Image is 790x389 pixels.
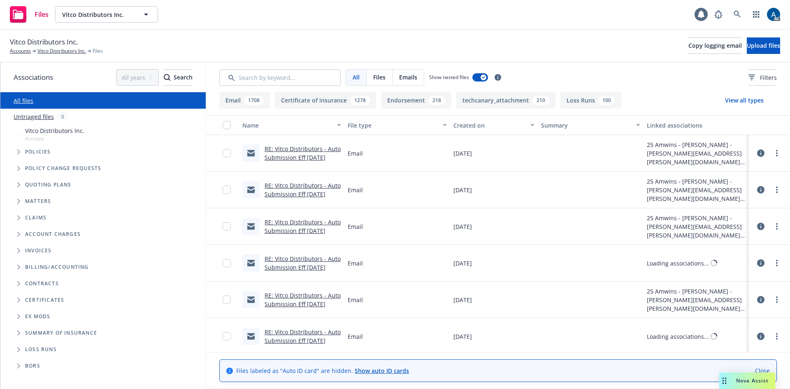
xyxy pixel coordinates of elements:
span: Vitco Distributors Inc. [62,10,133,19]
span: Files [35,11,49,18]
a: RE: Vitco Distributors - Auto Submission Eff [DATE] [265,255,341,271]
div: 100 [598,96,615,105]
span: Email [348,296,363,304]
span: Email [348,332,363,341]
span: Claims [25,215,46,220]
button: Upload files [747,37,780,54]
button: Filters [748,69,777,86]
a: more [772,331,782,341]
span: Upload files [747,42,780,49]
span: [DATE] [453,259,472,268]
span: Matters [25,199,51,204]
div: Name [242,121,332,130]
input: Toggle Row Selected [223,149,231,157]
button: Created on [450,115,538,135]
button: Loss Runs [560,92,621,109]
div: Summary [541,121,631,130]
span: Invoices [25,248,52,253]
span: [DATE] [453,296,472,304]
a: Accounts [10,47,31,55]
input: Toggle Row Selected [223,186,231,194]
span: [DATE] [453,149,472,158]
span: Emails [399,73,417,82]
span: [DATE] [453,222,472,231]
div: Linked associations [647,121,746,130]
button: Email [219,92,270,109]
span: All [353,73,360,82]
span: Account charges [25,232,81,237]
span: Policies [25,149,51,154]
span: Ex Mods [25,314,50,319]
div: File type [348,121,437,130]
span: Certificates [25,298,64,303]
div: Loading associations... [647,259,709,268]
a: RE: Vitco Distributors - Auto Submission Eff [DATE] [265,291,341,308]
input: Toggle Row Selected [223,332,231,340]
a: Files [7,3,52,26]
a: Untriaged files [14,112,54,121]
div: 210 [532,96,549,105]
span: Files [93,47,103,55]
a: RE: Vitco Distributors - Auto Submission Eff [DATE] [265,328,341,345]
button: Linked associations [644,115,749,135]
div: Loading associations... [647,332,709,341]
div: 1708 [244,96,264,105]
button: Nova Assist [719,373,775,389]
span: Loss Runs [25,347,57,352]
span: Billing/Accounting [25,265,89,270]
div: 218 [428,96,445,105]
input: Toggle Row Selected [223,259,231,267]
div: 25 Amwins - [PERSON_NAME] - [PERSON_NAME][EMAIL_ADDRESS][PERSON_NAME][DOMAIN_NAME] [647,177,746,203]
span: Copy logging email [688,42,742,49]
span: Filters [748,73,777,82]
span: Email [348,259,363,268]
span: Vitco Distributors Inc. [25,126,84,135]
button: View all types [712,92,777,109]
a: RE: Vitco Distributors - Auto Submission Eff [DATE] [265,182,341,198]
button: Vitco Distributors Inc. [55,6,158,23]
span: Associations [14,72,53,83]
div: 25 Amwins - [PERSON_NAME] - [PERSON_NAME][EMAIL_ADDRESS][PERSON_NAME][DOMAIN_NAME] [647,287,746,313]
a: more [772,148,782,158]
span: Show nested files [429,74,469,81]
span: [DATE] [453,332,472,341]
button: Certificate of insurance [275,92,376,109]
button: SearchSearch [164,69,193,86]
button: Endorsement [381,92,451,109]
span: Email [348,186,363,194]
div: Drag to move [719,373,730,389]
input: Toggle Row Selected [223,296,231,304]
button: Name [239,115,344,135]
span: Contracts [25,281,59,286]
button: Summary [538,115,643,135]
a: Show auto ID cards [355,367,409,375]
a: more [772,295,782,305]
div: 25 Amwins - [PERSON_NAME] - [PERSON_NAME][EMAIL_ADDRESS][PERSON_NAME][DOMAIN_NAME] [647,140,746,166]
a: All files [14,97,33,105]
input: Toggle Row Selected [223,222,231,231]
span: Nova Assist [736,377,769,384]
span: Email [348,149,363,158]
span: Filters [760,73,777,82]
a: RE: Vitco Distributors - Auto Submission Eff [DATE] [265,145,341,161]
button: File type [344,115,450,135]
span: Files labeled as "Auto ID card" are hidden. [236,366,409,375]
a: Switch app [748,6,764,23]
a: more [772,185,782,195]
span: Account [25,135,84,142]
div: 25 Amwins - [PERSON_NAME] - [PERSON_NAME][EMAIL_ADDRESS][PERSON_NAME][DOMAIN_NAME] [647,214,746,240]
input: Search by keyword... [219,69,341,86]
span: Policy change requests [25,166,101,171]
div: Search [164,70,193,85]
div: Created on [453,121,526,130]
span: [DATE] [453,186,472,194]
span: Vitco Distributors Inc. [10,37,78,47]
span: Files [373,73,386,82]
div: 0 [57,112,68,121]
a: Search [729,6,746,23]
button: techcanary_attachment [456,92,555,109]
a: Vitco Distributors Inc. [37,47,86,55]
span: Quoting plans [25,182,72,187]
span: Summary of insurance [25,331,97,335]
img: photo [767,8,780,21]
